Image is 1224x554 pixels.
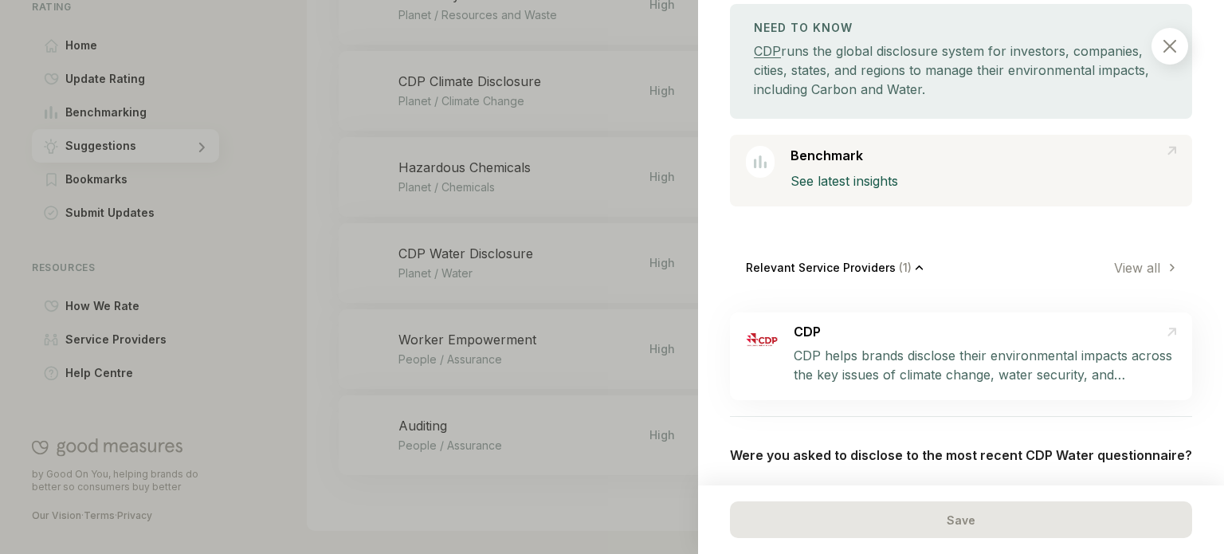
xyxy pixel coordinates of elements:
h3: Need to Know [754,18,1168,37]
a: View all [1114,260,1168,276]
a: CDP [754,43,781,59]
p: See latest insights [790,171,1176,191]
p: CDP helps brands disclose their environmental impacts across the key issues of climate change, wa... [794,340,1176,384]
p: Benchmark [790,146,863,166]
div: runs the global disclosure system for investors, companies, cities, states, and regions to manage... [754,41,1168,99]
div: Save [730,501,1192,538]
p: Were you asked to disclose to the most recent CDP Water questionnaire? [730,446,1192,465]
img: Link [1167,146,1176,155]
a: CDPCDPFeatured IssueCDP helps brands disclose their environmental impacts across the key issues o... [746,324,1176,384]
a: BenchmarkBenchmarkLinkSee latest insights [730,135,1192,206]
h3: CDP [794,324,821,340]
img: Close [1163,40,1176,53]
span: ( 1 ) [896,261,915,274]
p: Relevant Service Providers [746,261,915,274]
img: Benchmark [754,155,767,168]
img: Featured Issue [1167,324,1176,340]
img: CDP [746,324,778,356]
